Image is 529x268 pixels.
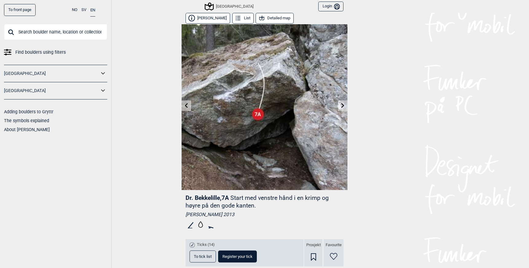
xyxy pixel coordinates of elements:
[304,239,323,266] div: Prosjekt
[232,13,254,24] button: List
[197,242,215,247] span: Ticks (14)
[256,13,294,24] button: Detailed map
[81,4,86,16] button: SV
[4,24,107,40] input: Search boulder name, location or collection
[206,3,253,10] div: [GEOGRAPHIC_DATA]
[222,254,253,258] span: Register your tick
[318,2,343,12] button: Login
[190,251,216,262] button: To tick list
[4,69,99,78] a: [GEOGRAPHIC_DATA]
[72,4,77,16] button: NO
[186,194,229,201] span: Dr. Bekkelille , 7A
[4,48,107,57] a: Find boulders using filters
[186,13,230,24] button: [PERSON_NAME]
[186,212,343,218] div: [PERSON_NAME] 2013
[4,86,99,95] a: [GEOGRAPHIC_DATA]
[90,4,95,17] button: EN
[326,243,342,248] span: Favourite
[15,48,66,57] span: Find boulders using filters
[4,118,49,123] a: The symbols explained
[186,194,329,209] p: Start med venstre hånd i en krimp og høyre på den gode kanten.
[194,254,212,258] span: To tick list
[218,251,257,262] button: Register your tick
[182,24,347,190] img: Dr Bekkelille 200413
[4,109,53,114] a: Adding boulders to Gryttr
[4,127,50,132] a: About [PERSON_NAME]
[4,4,36,16] a: To front page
